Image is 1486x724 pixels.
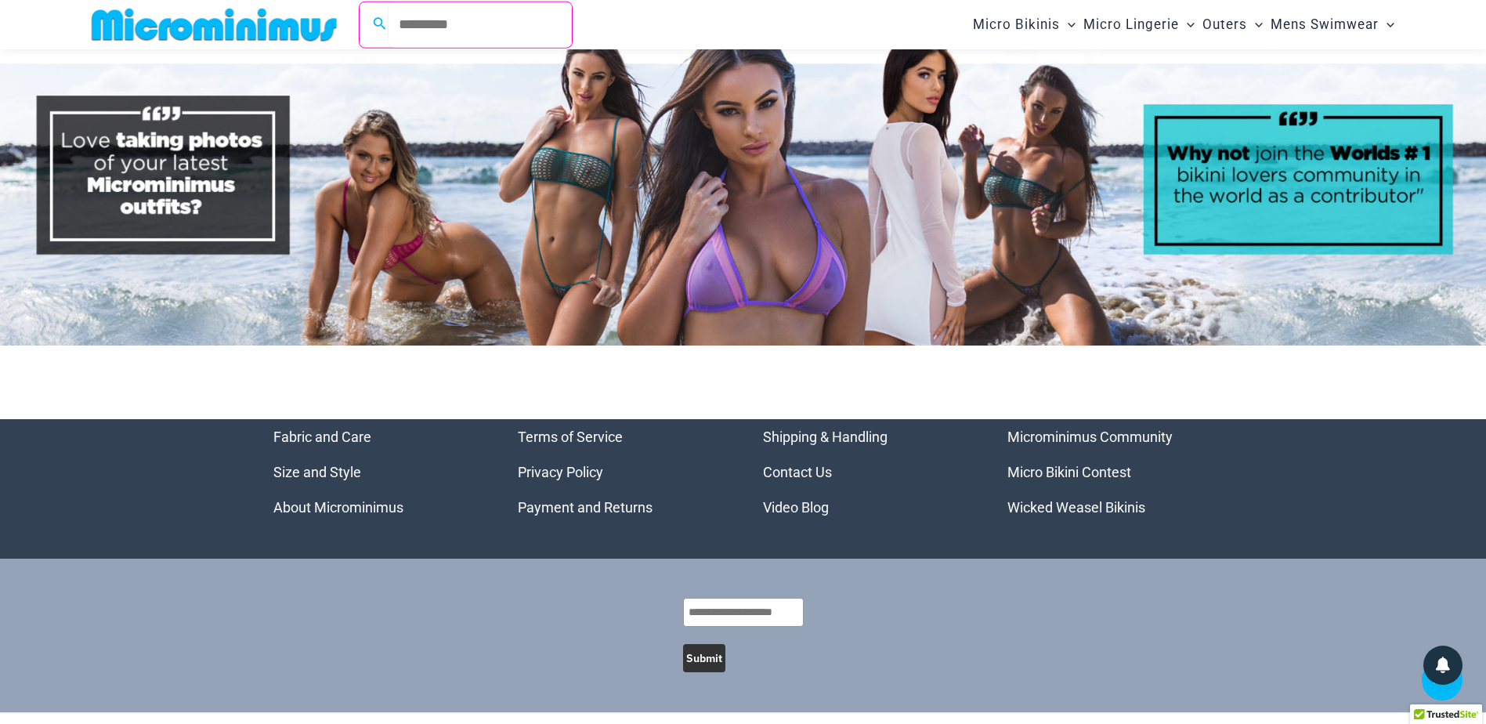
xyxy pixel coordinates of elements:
aside: Footer Widget 4 [1007,419,1213,525]
button: Submit [683,644,725,672]
nav: Menu [273,419,479,525]
a: Mens SwimwearMenu ToggleMenu Toggle [1267,5,1398,45]
nav: Menu [518,419,724,525]
a: Wicked Weasel Bikinis [1007,499,1145,516]
span: Menu Toggle [1247,5,1263,45]
nav: Site Navigation [967,2,1401,47]
a: About Microminimus [273,499,403,516]
span: Micro Lingerie [1083,5,1179,45]
span: Menu Toggle [1060,5,1076,45]
a: Micro BikinisMenu ToggleMenu Toggle [969,5,1079,45]
span: Menu Toggle [1379,5,1394,45]
a: Size and Style [273,464,361,480]
nav: Menu [1007,419,1213,525]
a: Video Blog [763,499,829,516]
a: Fabric and Care [273,429,371,445]
img: MM SHOP LOGO FLAT [85,7,343,42]
nav: Menu [763,419,969,525]
aside: Footer Widget 3 [763,419,969,525]
aside: Footer Widget 2 [518,419,724,525]
a: Microminimus Community [1007,429,1173,445]
span: Outers [1202,5,1247,45]
a: Terms of Service [518,429,623,445]
a: Shipping & Handling [763,429,888,445]
a: OutersMenu ToggleMenu Toggle [1199,5,1267,45]
span: Micro Bikinis [973,5,1060,45]
aside: Footer Widget 1 [273,419,479,525]
span: Menu Toggle [1179,5,1195,45]
a: Contact Us [763,464,832,480]
a: Privacy Policy [518,464,603,480]
input: Search Submit [388,2,572,48]
span: Mens Swimwear [1271,5,1379,45]
a: Search icon link [373,15,387,34]
a: Micro LingerieMenu ToggleMenu Toggle [1079,5,1199,45]
a: Payment and Returns [518,499,653,516]
a: Micro Bikini Contest [1007,464,1131,480]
